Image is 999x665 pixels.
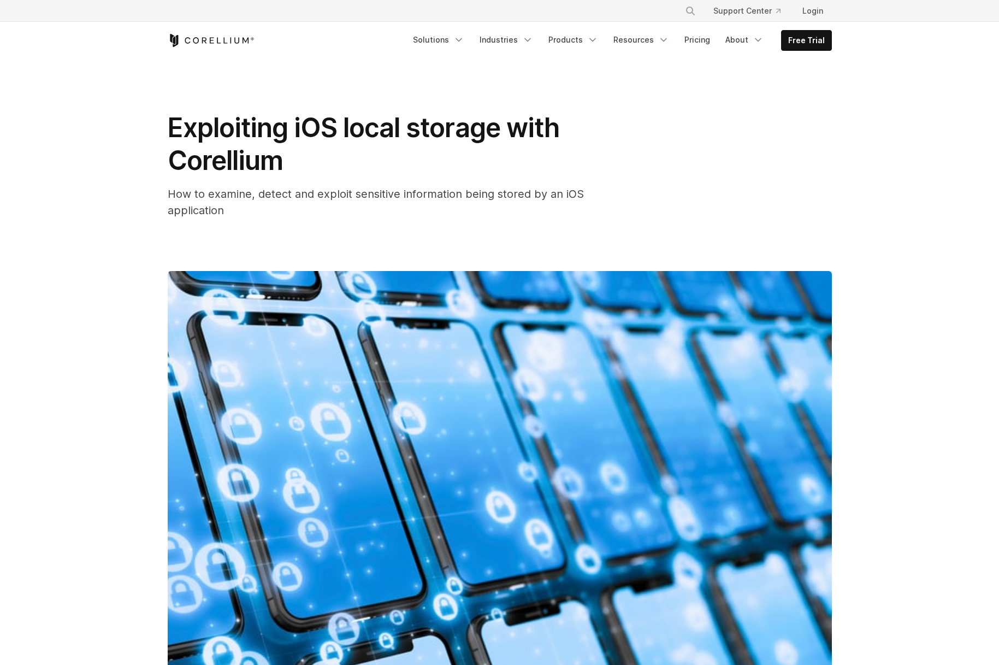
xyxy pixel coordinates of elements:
[473,30,540,50] a: Industries
[681,1,700,21] button: Search
[607,30,676,50] a: Resources
[678,30,717,50] a: Pricing
[168,34,255,47] a: Corellium Home
[542,30,605,50] a: Products
[168,187,584,217] span: How to examine, detect and exploit sensitive information being stored by an iOS application
[794,1,832,21] a: Login
[705,1,789,21] a: Support Center
[406,30,471,50] a: Solutions
[406,30,832,51] div: Navigation Menu
[672,1,832,21] div: Navigation Menu
[168,111,559,176] span: Exploiting iOS local storage with Corellium
[782,31,831,50] a: Free Trial
[719,30,770,50] a: About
